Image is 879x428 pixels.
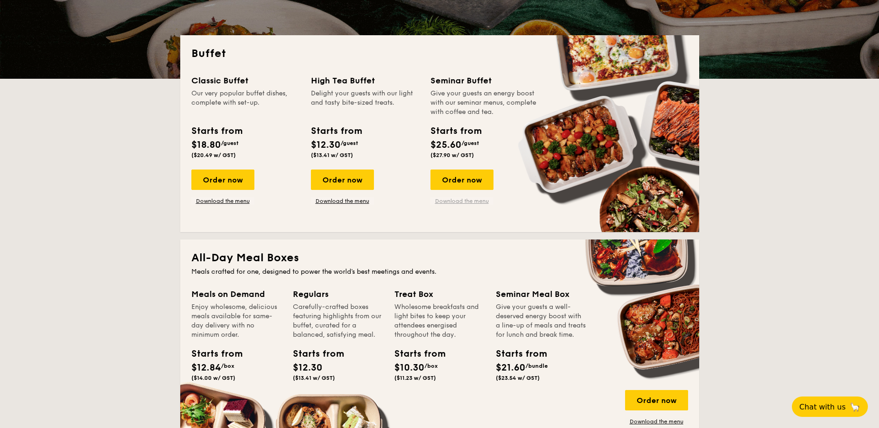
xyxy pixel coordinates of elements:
div: Meals on Demand [191,288,282,301]
span: $12.30 [311,139,341,151]
div: Carefully-crafted boxes featuring highlights from our buffet, curated for a balanced, satisfying ... [293,302,383,340]
div: Order now [430,170,493,190]
a: Download the menu [311,197,374,205]
div: Starts from [191,347,233,361]
h2: All-Day Meal Boxes [191,251,688,265]
span: /bundle [525,363,548,369]
div: Starts from [191,124,242,138]
span: Chat with us [799,403,846,411]
div: Order now [625,390,688,410]
a: Download the menu [191,197,254,205]
div: Regulars [293,288,383,301]
div: Classic Buffet [191,74,300,87]
span: $18.80 [191,139,221,151]
span: /guest [341,140,358,146]
span: ($13.41 w/ GST) [293,375,335,381]
span: ($11.23 w/ GST) [394,375,436,381]
div: Starts from [293,347,335,361]
a: Download the menu [430,197,493,205]
div: Wholesome breakfasts and light bites to keep your attendees energised throughout the day. [394,302,485,340]
span: $25.60 [430,139,462,151]
div: Starts from [311,124,361,138]
div: Order now [191,170,254,190]
div: Give your guests a well-deserved energy boost with a line-up of meals and treats for lunch and br... [496,302,586,340]
span: ($27.90 w/ GST) [430,152,474,158]
span: ($14.00 w/ GST) [191,375,235,381]
span: ($20.49 w/ GST) [191,152,236,158]
div: Starts from [430,124,481,138]
span: $12.84 [191,362,221,373]
span: $21.60 [496,362,525,373]
span: ($23.54 w/ GST) [496,375,540,381]
div: Order now [311,170,374,190]
div: Meals crafted for one, designed to power the world's best meetings and events. [191,267,688,277]
h2: Buffet [191,46,688,61]
a: Download the menu [625,418,688,425]
button: Chat with us🦙 [792,397,868,417]
div: Seminar Buffet [430,74,539,87]
span: /box [221,363,234,369]
span: 🦙 [849,402,860,412]
div: Enjoy wholesome, delicious meals available for same-day delivery with no minimum order. [191,302,282,340]
div: Seminar Meal Box [496,288,586,301]
span: $12.30 [293,362,323,373]
div: Give your guests an energy boost with our seminar menus, complete with coffee and tea. [430,89,539,117]
div: Delight your guests with our light and tasty bite-sized treats. [311,89,419,117]
div: Starts from [394,347,436,361]
span: /guest [221,140,239,146]
span: /box [424,363,438,369]
div: High Tea Buffet [311,74,419,87]
span: $10.30 [394,362,424,373]
div: Our very popular buffet dishes, complete with set-up. [191,89,300,117]
div: Treat Box [394,288,485,301]
span: /guest [462,140,479,146]
div: Starts from [496,347,538,361]
span: ($13.41 w/ GST) [311,152,353,158]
